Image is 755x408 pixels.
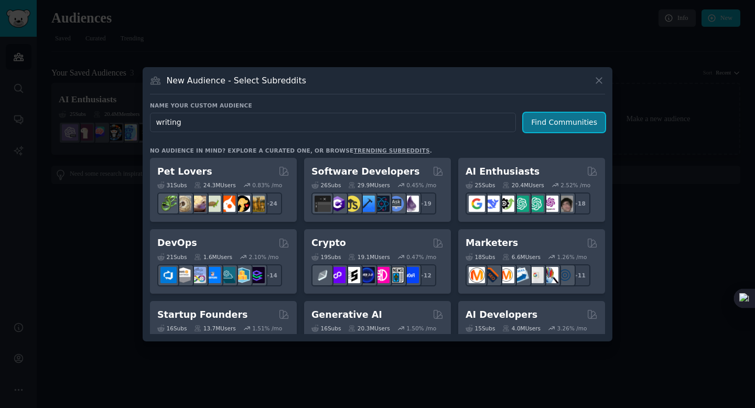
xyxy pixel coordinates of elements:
[466,165,540,178] h2: AI Enthusiasts
[204,267,221,283] img: DevOpsLinks
[219,196,235,212] img: cockatiel
[219,267,235,283] img: platformengineering
[234,196,250,212] img: PetAdvice
[466,325,495,332] div: 15 Sub s
[348,325,390,332] div: 20.3M Users
[388,267,404,283] img: CryptoNews
[348,181,390,189] div: 29.9M Users
[194,325,235,332] div: 13.7M Users
[527,267,544,283] img: googleads
[414,264,436,286] div: + 12
[353,147,429,154] a: trending subreddits
[523,113,605,132] button: Find Communities
[150,102,605,109] h3: Name your custom audience
[344,196,360,212] img: learnjavascript
[344,267,360,283] img: ethstaker
[483,196,500,212] img: DeepSeek
[406,325,436,332] div: 1.50 % /mo
[498,267,514,283] img: AskMarketing
[406,181,436,189] div: 0.45 % /mo
[406,253,436,261] div: 0.47 % /mo
[190,267,206,283] img: Docker_DevOps
[527,196,544,212] img: chatgpt_prompts_
[568,264,590,286] div: + 11
[469,196,485,212] img: GoogleGeminiAI
[157,253,187,261] div: 21 Sub s
[252,181,282,189] div: 0.83 % /mo
[329,267,346,283] img: 0xPolygon
[557,253,587,261] div: 1.26 % /mo
[502,325,541,332] div: 4.0M Users
[167,75,306,86] h3: New Audience - Select Subreddits
[311,165,419,178] h2: Software Developers
[249,267,265,283] img: PlatformEngineers
[414,192,436,214] div: + 19
[542,267,558,283] img: MarketingResearch
[160,267,177,283] img: azuredevops
[557,325,587,332] div: 3.26 % /mo
[498,196,514,212] img: AItoolsCatalog
[568,192,590,214] div: + 18
[160,196,177,212] img: herpetology
[157,181,187,189] div: 31 Sub s
[252,325,282,332] div: 1.51 % /mo
[157,237,197,250] h2: DevOps
[513,267,529,283] img: Emailmarketing
[466,237,518,250] h2: Marketers
[311,253,341,261] div: 19 Sub s
[204,196,221,212] img: turtle
[466,308,537,321] h2: AI Developers
[157,325,187,332] div: 16 Sub s
[311,237,346,250] h2: Crypto
[315,267,331,283] img: ethfinance
[502,253,541,261] div: 6.6M Users
[234,267,250,283] img: aws_cdk
[348,253,390,261] div: 19.1M Users
[150,113,516,132] input: Pick a short name, like "Digital Marketers" or "Movie-Goers"
[388,196,404,212] img: AskComputerScience
[249,253,279,261] div: 2.10 % /mo
[469,267,485,283] img: content_marketing
[260,192,282,214] div: + 24
[194,181,235,189] div: 24.3M Users
[373,196,390,212] img: reactnative
[311,181,341,189] div: 26 Sub s
[175,267,191,283] img: AWS_Certified_Experts
[157,165,212,178] h2: Pet Lovers
[502,181,544,189] div: 20.4M Users
[466,181,495,189] div: 25 Sub s
[190,196,206,212] img: leopardgeckos
[466,253,495,261] div: 18 Sub s
[150,147,432,154] div: No audience in mind? Explore a curated one, or browse .
[542,196,558,212] img: OpenAIDev
[359,267,375,283] img: web3
[311,325,341,332] div: 16 Sub s
[373,267,390,283] img: defiblockchain
[557,267,573,283] img: OnlineMarketing
[260,264,282,286] div: + 14
[194,253,232,261] div: 1.6M Users
[403,196,419,212] img: elixir
[560,181,590,189] div: 2.52 % /mo
[315,196,331,212] img: software
[557,196,573,212] img: ArtificalIntelligence
[359,196,375,212] img: iOSProgramming
[403,267,419,283] img: defi_
[157,308,247,321] h2: Startup Founders
[513,196,529,212] img: chatgpt_promptDesign
[175,196,191,212] img: ballpython
[483,267,500,283] img: bigseo
[249,196,265,212] img: dogbreed
[329,196,346,212] img: csharp
[311,308,382,321] h2: Generative AI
